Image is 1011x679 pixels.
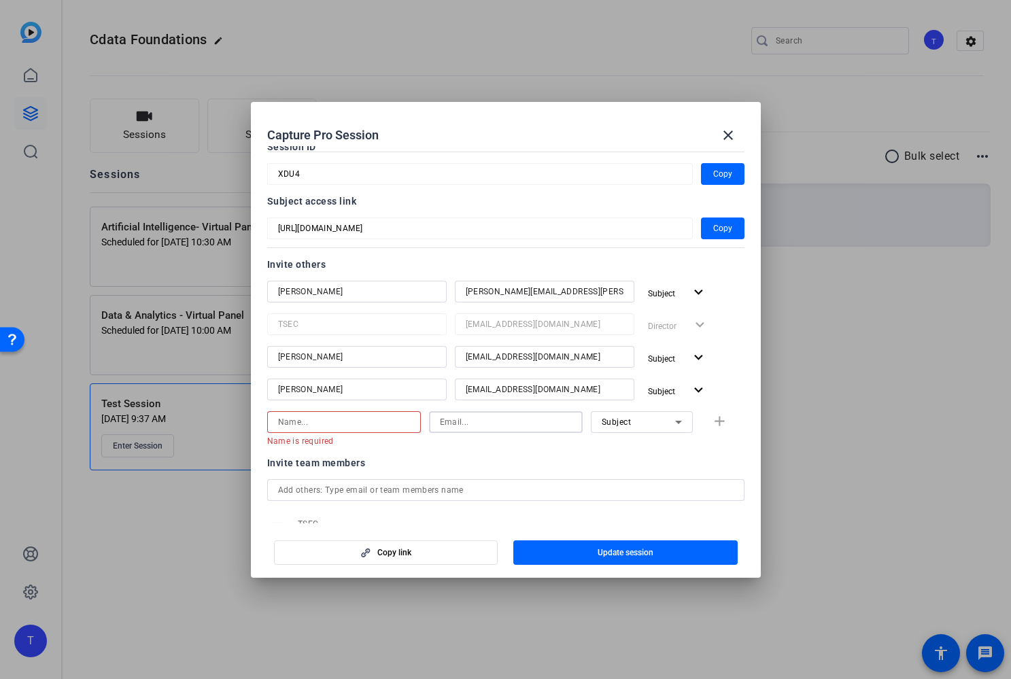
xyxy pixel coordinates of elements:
mat-icon: expand_more [690,349,707,366]
span: Subject [648,289,675,298]
mat-icon: close [720,127,736,143]
span: Subject [648,387,675,396]
input: Email... [466,381,623,398]
div: Capture Pro Session [267,119,744,152]
span: Copy [713,166,732,182]
input: Name... [278,283,436,300]
div: Invite others [267,256,744,273]
span: Subject [602,417,632,427]
span: Update session [598,547,653,558]
input: Name... [278,349,436,365]
div: Session ID [267,139,744,155]
mat-icon: expand_more [690,382,707,399]
input: Name... [278,414,410,430]
button: Update session [513,540,738,565]
div: Invite team members [267,455,744,471]
mat-icon: person [267,521,288,542]
mat-error: Name is required [267,433,410,448]
button: Copy [701,163,744,185]
input: Name... [278,316,436,332]
div: Subject access link [267,193,744,209]
button: Subject [642,346,713,370]
input: Session OTP [278,166,682,182]
input: Email... [466,316,623,332]
button: Copy [701,217,744,239]
span: Copy link [377,547,411,558]
input: Email... [440,414,572,430]
input: Email... [466,283,623,300]
input: Session OTP [278,220,682,237]
button: Subject [642,281,713,305]
button: Subject [642,379,713,403]
span: Subject [648,354,675,364]
span: TSEC [298,519,435,529]
span: Copy [713,220,732,237]
input: Add others: Type email or team members name [278,482,734,498]
mat-icon: expand_more [690,284,707,301]
button: Copy link [274,540,498,565]
input: Email... [466,349,623,365]
input: Name... [278,381,436,398]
